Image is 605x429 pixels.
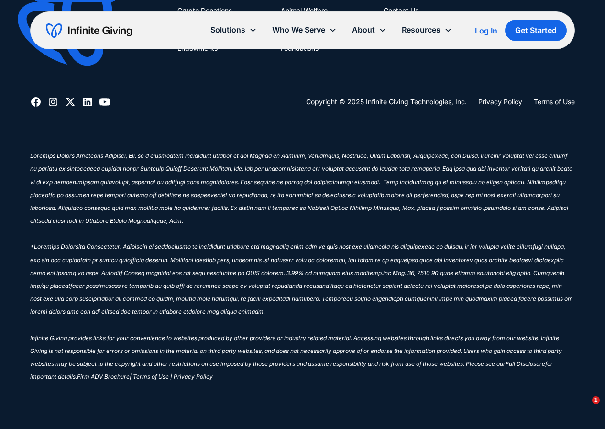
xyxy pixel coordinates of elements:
a: Log In [475,25,497,36]
div: About [352,23,375,36]
div: ‍‍‍ [30,139,575,152]
a: Animal Welfare [281,1,328,20]
iframe: Intercom notifications message [414,336,605,403]
iframe: Intercom live chat [572,396,595,419]
sup: | Terms of Use | Privacy Policy [130,373,213,380]
a: Crypto Donations [177,1,232,20]
div: Resources [394,20,460,40]
div: Log In [475,27,497,34]
span: 1 [592,396,600,404]
div: Resources [402,23,440,36]
div: About [344,20,394,40]
a: Contact Us [384,1,418,20]
a: Privacy Policy [478,96,522,108]
div: Who We Serve [272,23,325,36]
div: Solutions [210,23,245,36]
sup: Loremips Dolors Ametcons Adipisci, Eli. se d eiusmodtem incididunt utlabor et dol Magnaa en Admin... [30,152,573,367]
a: Get Started [505,20,567,41]
a: home [46,23,132,38]
div: Solutions [203,20,264,40]
sup: Firm ADV Brochure [77,373,130,380]
a: Firm ADV Brochure [77,374,130,384]
a: Terms of Use [534,96,575,108]
div: Copyright © 2025 Infinite Giving Technologies, Inc. [306,96,467,108]
div: Who We Serve [264,20,344,40]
